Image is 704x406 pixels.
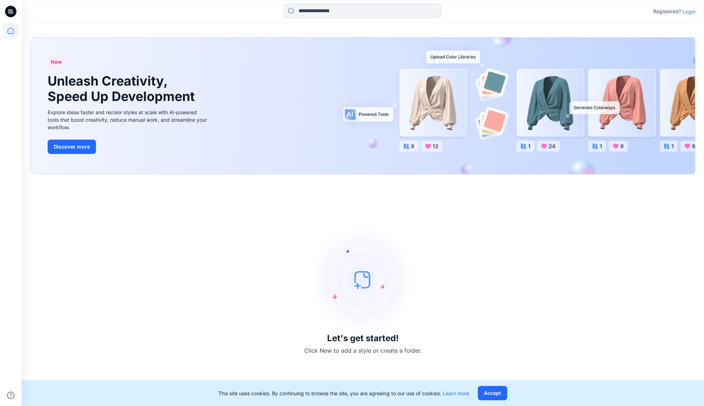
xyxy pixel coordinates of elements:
div: Explore ideas faster and recolor styles at scale with AI-powered tools that boost creativity, red... [48,108,209,131]
p: Login [683,8,695,15]
span: New [51,58,62,66]
a: Discover more [48,140,209,154]
h3: Let's get started! [327,333,399,343]
button: Discover more [48,140,96,154]
a: Learn more [443,390,469,396]
p: Registered? [653,7,681,16]
p: Click New to add a style or create a folder. [304,346,422,355]
p: This site uses cookies. By continuing to browse the site, you are agreeing to our use of cookies. [218,390,469,397]
h1: Unleash Creativity, Speed Up Development [48,73,198,104]
img: empty-state-image.svg [309,226,417,333]
button: Accept [478,386,507,400]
